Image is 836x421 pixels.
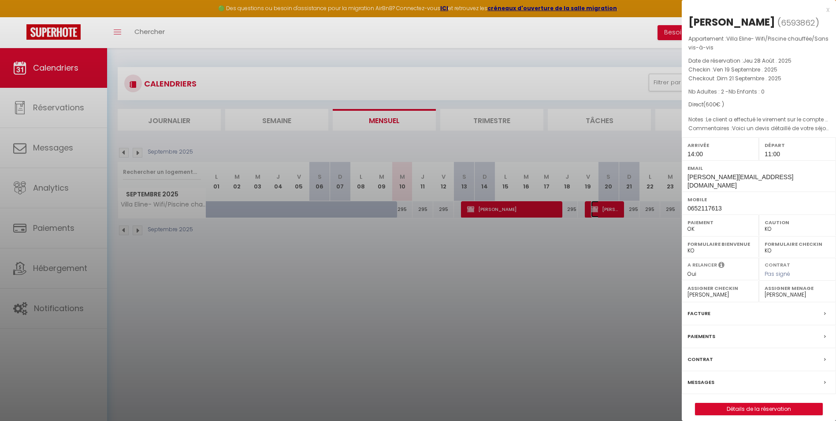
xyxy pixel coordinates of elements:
a: Détails de la réservation [695,403,822,415]
span: 14:00 [687,150,703,158]
span: [PERSON_NAME][EMAIL_ADDRESS][DOMAIN_NAME] [687,173,793,189]
div: x [682,4,829,15]
label: Contrat [765,261,790,267]
label: Départ [765,141,830,150]
span: ( € ) [703,101,724,108]
span: Pas signé [765,270,790,278]
label: Assigner Menage [765,284,830,293]
button: Ouvrir le widget de chat LiveChat [7,4,33,30]
label: Contrat [687,355,713,364]
label: Arrivée [687,141,753,150]
label: Mobile [687,195,830,204]
label: A relancer [687,261,717,269]
label: Caution [765,218,830,227]
label: Facture [687,309,710,318]
label: Email [687,164,830,173]
label: Assigner Checkin [687,284,753,293]
p: Notes : [688,115,829,124]
span: Nb Enfants : 0 [728,88,765,95]
p: Date de réservation : [688,56,829,65]
label: Paiement [687,218,753,227]
div: [PERSON_NAME] [688,15,775,29]
span: Nb Adultes : 2 - [688,88,765,95]
button: Détails de la réservation [695,403,823,415]
label: Formulaire Checkin [765,240,830,248]
span: 0652117613 [687,205,722,212]
p: Commentaires : [688,124,829,133]
label: Messages [687,378,714,387]
label: Formulaire Bienvenue [687,240,753,248]
span: Dim 21 Septembre . 2025 [717,75,781,82]
p: Checkout : [688,74,829,83]
span: ( ) [777,16,819,29]
div: Direct [688,101,829,109]
i: Sélectionner OUI si vous souhaiter envoyer les séquences de messages post-checkout [718,261,725,271]
label: Paiements [687,332,715,341]
span: 600 [706,101,716,108]
p: Appartement : [688,34,829,52]
span: Ven 19 Septembre . 2025 [713,66,777,73]
p: Checkin : [688,65,829,74]
span: 6593862 [781,17,815,28]
span: Villa Eline- Wifi/Piscine chauffée/Sans vis-à-vis [688,35,829,51]
span: Jeu 28 Août . 2025 [743,57,791,64]
span: 11:00 [765,150,780,158]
